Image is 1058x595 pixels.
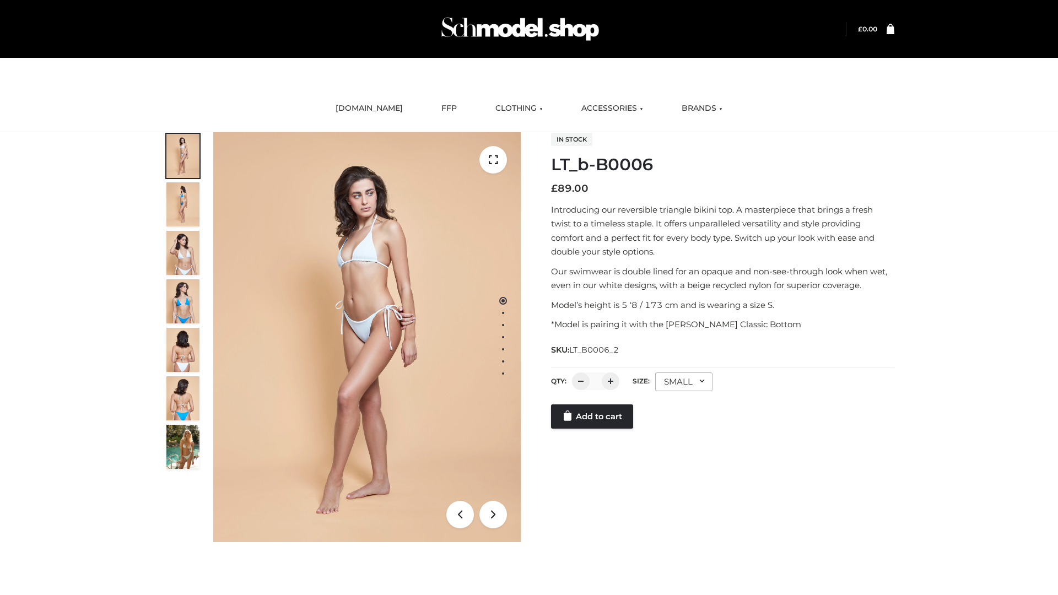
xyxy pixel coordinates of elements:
[551,343,620,356] span: SKU:
[166,231,199,275] img: ArielClassicBikiniTop_CloudNine_AzureSky_OW114ECO_3-scaled.jpg
[551,133,592,146] span: In stock
[551,203,894,259] p: Introducing our reversible triangle bikini top. A masterpiece that brings a fresh twist to a time...
[858,25,877,33] a: £0.00
[633,377,650,385] label: Size:
[858,25,877,33] bdi: 0.00
[551,404,633,429] a: Add to cart
[327,96,411,121] a: [DOMAIN_NAME]
[166,182,199,226] img: ArielClassicBikiniTop_CloudNine_AzureSky_OW114ECO_2-scaled.jpg
[551,182,589,194] bdi: 89.00
[551,377,566,385] label: QTY:
[551,264,894,293] p: Our swimwear is double lined for an opaque and non-see-through look when wet, even in our white d...
[655,372,712,391] div: SMALL
[673,96,731,121] a: BRANDS
[166,134,199,178] img: ArielClassicBikiniTop_CloudNine_AzureSky_OW114ECO_1-scaled.jpg
[551,298,894,312] p: Model’s height is 5 ‘8 / 173 cm and is wearing a size S.
[438,7,603,51] img: Schmodel Admin 964
[166,328,199,372] img: ArielClassicBikiniTop_CloudNine_AzureSky_OW114ECO_7-scaled.jpg
[487,96,551,121] a: CLOTHING
[551,155,894,175] h1: LT_b-B0006
[166,376,199,420] img: ArielClassicBikiniTop_CloudNine_AzureSky_OW114ECO_8-scaled.jpg
[569,345,619,355] span: LT_B0006_2
[213,132,521,542] img: LT_b-B0006
[858,25,862,33] span: £
[433,96,465,121] a: FFP
[166,279,199,323] img: ArielClassicBikiniTop_CloudNine_AzureSky_OW114ECO_4-scaled.jpg
[573,96,651,121] a: ACCESSORIES
[166,425,199,469] img: Arieltop_CloudNine_AzureSky2.jpg
[551,317,894,332] p: *Model is pairing it with the [PERSON_NAME] Classic Bottom
[551,182,558,194] span: £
